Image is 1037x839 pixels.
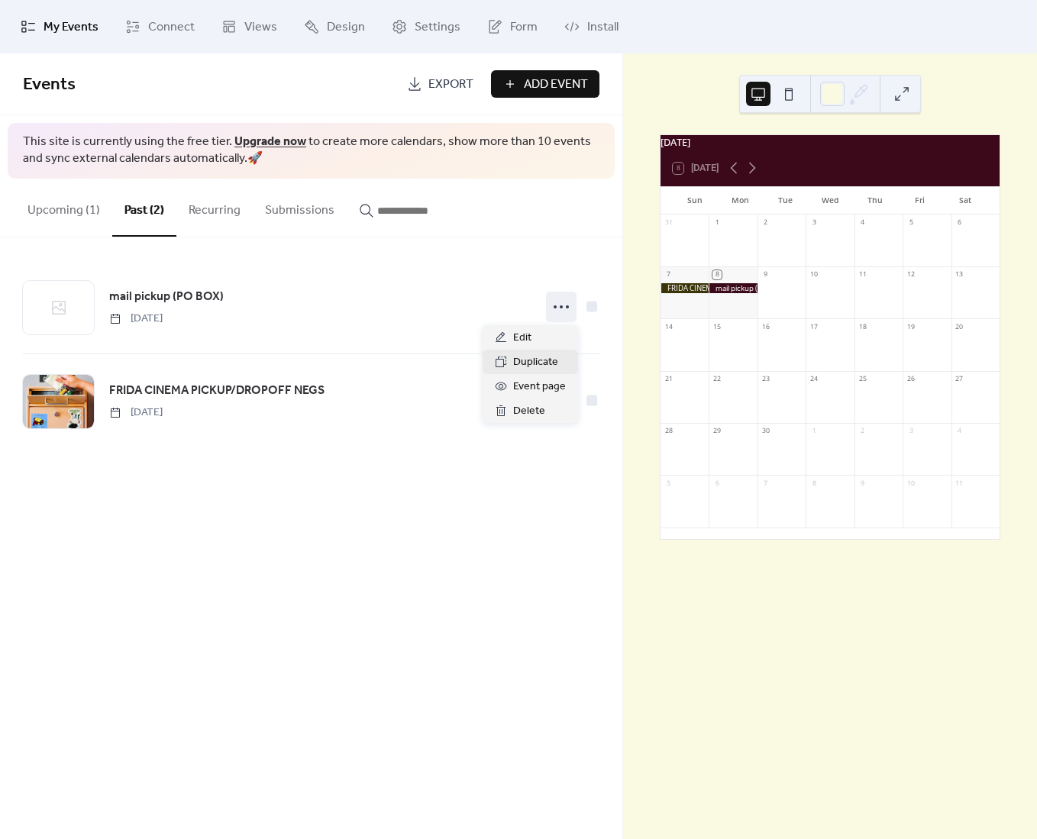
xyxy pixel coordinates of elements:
div: 16 [761,322,770,331]
div: 6 [955,218,964,227]
div: 9 [858,479,867,488]
div: 24 [809,374,819,383]
span: This site is currently using the free tier. to create more calendars, show more than 10 events an... [23,134,599,168]
a: Design [292,6,376,47]
span: Add Event [524,76,588,94]
span: Duplicate [513,353,558,372]
div: 22 [712,374,722,383]
a: Settings [380,6,472,47]
button: Add Event [491,70,599,98]
div: 10 [906,479,916,488]
div: 3 [809,218,819,227]
div: Sun [673,187,718,215]
button: Upcoming (1) [15,179,112,235]
a: Views [210,6,289,47]
div: 14 [664,322,674,331]
span: mail pickup (PO BOX) [109,288,224,306]
span: [DATE] [109,405,163,421]
div: 30 [761,427,770,436]
div: 4 [955,427,964,436]
span: Event page [513,378,566,396]
a: mail pickup (PO BOX) [109,287,224,307]
span: Export [428,76,473,94]
div: Tue [763,187,808,215]
div: 11 [858,270,867,279]
span: Connect [148,18,195,37]
div: 11 [955,479,964,488]
span: Form [510,18,538,37]
div: 5 [906,218,916,227]
div: 2 [761,218,770,227]
div: 20 [955,322,964,331]
span: Delete [513,402,545,421]
div: 27 [955,374,964,383]
div: 8 [712,270,722,279]
div: mail pickup (PO BOX) [709,283,757,293]
span: Install [587,18,619,37]
div: Mon [718,187,763,215]
a: FRIDA CINEMA PICKUP/DROPOFF NEGS [109,381,325,401]
div: [DATE] [661,135,1000,150]
div: 25 [858,374,867,383]
div: 7 [761,479,770,488]
div: 12 [906,270,916,279]
div: 4 [858,218,867,227]
div: 1 [712,218,722,227]
div: FRIDA CINEMA PICKUP/DROPOFF NEGS [661,283,709,293]
div: 21 [664,374,674,383]
div: 6 [712,479,722,488]
button: Past (2) [112,179,176,237]
div: 29 [712,427,722,436]
button: Submissions [253,179,347,235]
div: 7 [664,270,674,279]
span: [DATE] [109,311,163,327]
button: Recurring [176,179,253,235]
div: 3 [906,427,916,436]
div: 1 [809,427,819,436]
div: 19 [906,322,916,331]
div: 23 [761,374,770,383]
div: 17 [809,322,819,331]
div: 10 [809,270,819,279]
div: Wed [807,187,852,215]
span: FRIDA CINEMA PICKUP/DROPOFF NEGS [109,382,325,400]
div: 9 [761,270,770,279]
span: Events [23,68,76,102]
a: Export [396,70,485,98]
span: My Events [44,18,99,37]
span: Views [244,18,277,37]
span: Settings [415,18,460,37]
div: Thu [852,187,897,215]
div: Sat [942,187,987,215]
div: 26 [906,374,916,383]
a: Form [476,6,549,47]
a: Upgrade now [234,130,306,153]
span: Edit [513,329,531,347]
div: Fri [897,187,942,215]
a: Install [553,6,630,47]
a: My Events [9,6,110,47]
div: 15 [712,322,722,331]
div: 13 [955,270,964,279]
a: Connect [114,6,206,47]
div: 2 [858,427,867,436]
div: 18 [858,322,867,331]
div: 31 [664,218,674,227]
div: 8 [809,479,819,488]
div: 28 [664,427,674,436]
div: 5 [664,479,674,488]
span: Design [327,18,365,37]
